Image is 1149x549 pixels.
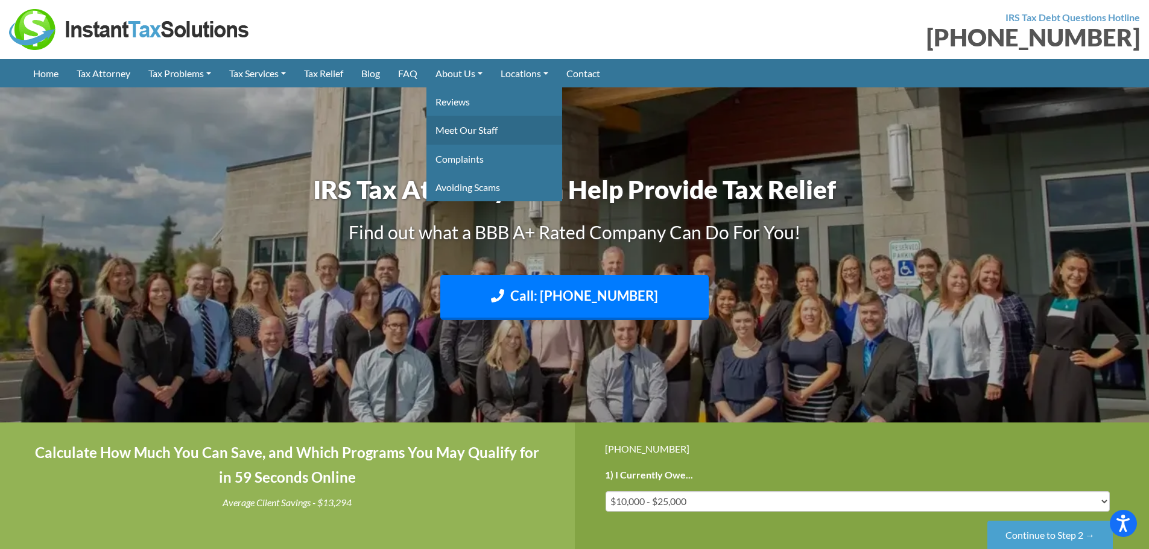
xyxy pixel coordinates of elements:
a: FAQ [389,59,426,87]
h4: Calculate How Much You Can Save, and Which Programs You May Qualify for in 59 Seconds Online [30,441,545,490]
a: Home [24,59,68,87]
a: Call: [PHONE_NUMBER] [440,275,709,320]
a: Tax Attorney [68,59,139,87]
a: Blog [352,59,389,87]
div: [PHONE_NUMBER] [605,441,1119,457]
a: Complaints [426,145,562,173]
img: Instant Tax Solutions Logo [9,9,250,50]
h1: IRS Tax Attorneys can Help Provide Tax Relief [240,172,910,207]
a: Meet Our Staff [426,116,562,144]
a: Tax Problems [139,59,220,87]
div: [PHONE_NUMBER] [584,25,1141,49]
a: Reviews [426,87,562,116]
a: Tax Relief [295,59,352,87]
a: Instant Tax Solutions Logo [9,22,250,34]
a: About Us [426,59,492,87]
strong: IRS Tax Debt Questions Hotline [1005,11,1140,23]
h3: Find out what a BBB A+ Rated Company Can Do For You! [240,219,910,245]
a: Contact [557,59,609,87]
label: 1) I Currently Owe... [605,469,693,482]
a: Avoiding Scams [426,173,562,201]
i: Average Client Savings - $13,294 [223,497,352,508]
a: Locations [492,59,557,87]
a: Tax Services [220,59,295,87]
